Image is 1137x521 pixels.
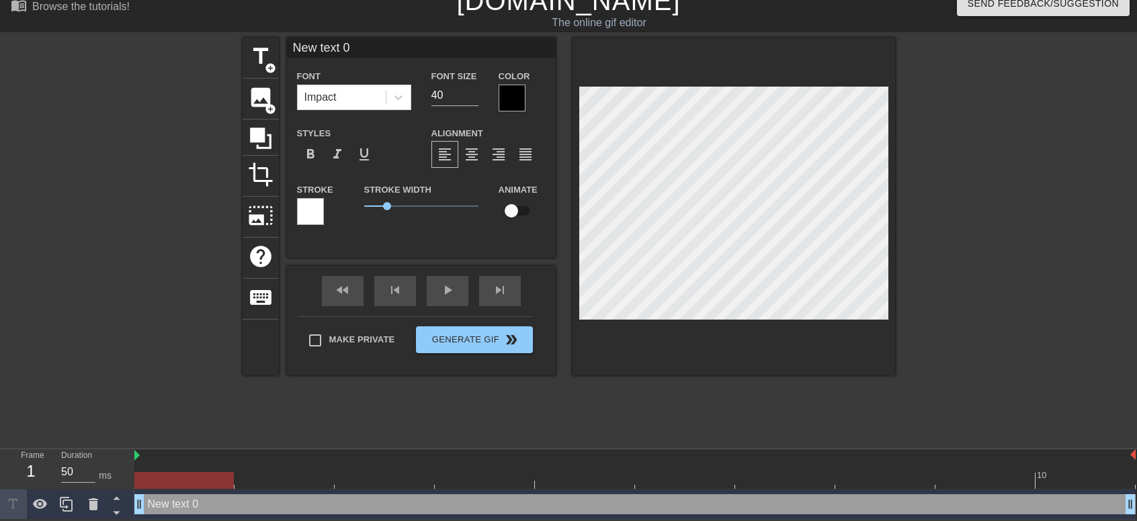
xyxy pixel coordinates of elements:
span: format_bold [302,146,319,162]
span: help [248,244,273,269]
span: double_arrow [503,332,519,348]
span: image [248,85,273,110]
div: Browse the tutorials! [32,1,130,12]
div: Impact [304,89,337,105]
span: add_circle [265,103,276,115]
span: format_align_left [437,146,453,162]
label: Color [499,70,530,83]
span: Make Private [329,333,395,346]
span: format_align_center [464,146,480,162]
span: keyboard [248,285,273,310]
span: format_align_right [491,146,507,162]
span: photo_size_select_large [248,203,273,228]
span: format_italic [329,146,345,162]
label: Alignment [431,127,483,140]
span: play_arrow [439,282,456,298]
button: Generate Gif [416,326,532,353]
span: crop [248,162,273,187]
img: bound-end.png [1130,449,1136,460]
span: format_underline [356,146,372,162]
label: Stroke Width [364,183,431,197]
label: Styles [297,127,331,140]
div: 10 [1037,469,1049,482]
span: format_align_justify [517,146,534,162]
span: drag_handle [1124,498,1137,511]
span: skip_previous [387,282,403,298]
div: The online gif editor [386,15,812,31]
span: drag_handle [132,498,146,511]
span: add_circle [265,62,276,74]
label: Stroke [297,183,333,197]
span: Generate Gif [421,332,527,348]
label: Font [297,70,321,83]
div: 1 [21,459,41,483]
div: ms [99,469,112,483]
label: Font Size [431,70,477,83]
span: title [248,44,273,69]
label: Duration [61,452,92,460]
span: fast_rewind [335,282,351,298]
span: skip_next [492,282,508,298]
label: Animate [499,183,538,197]
div: Frame [11,449,51,488]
